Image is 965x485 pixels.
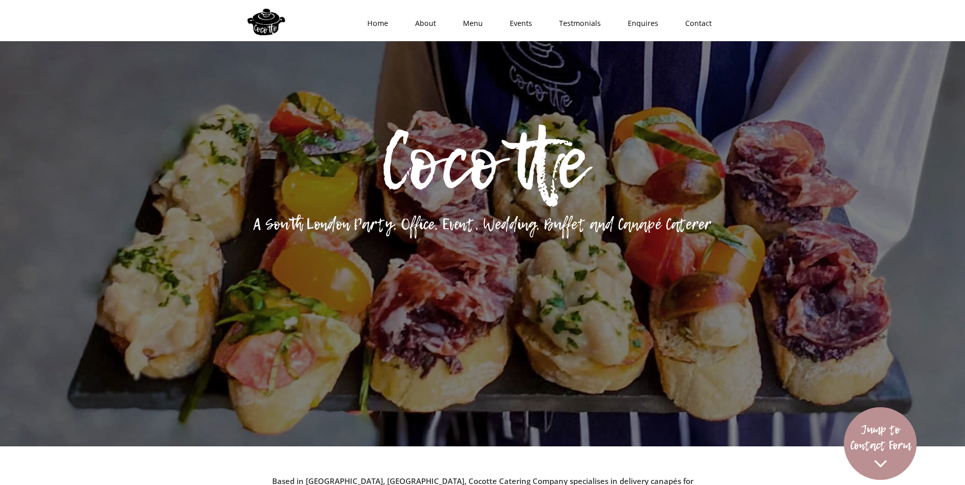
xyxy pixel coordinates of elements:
a: Contact [668,8,722,39]
a: Menu [446,8,493,39]
a: Events [493,8,542,39]
a: About [398,8,446,39]
a: Enquires [611,8,668,39]
a: Testmonials [542,8,611,39]
a: Home [350,8,398,39]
